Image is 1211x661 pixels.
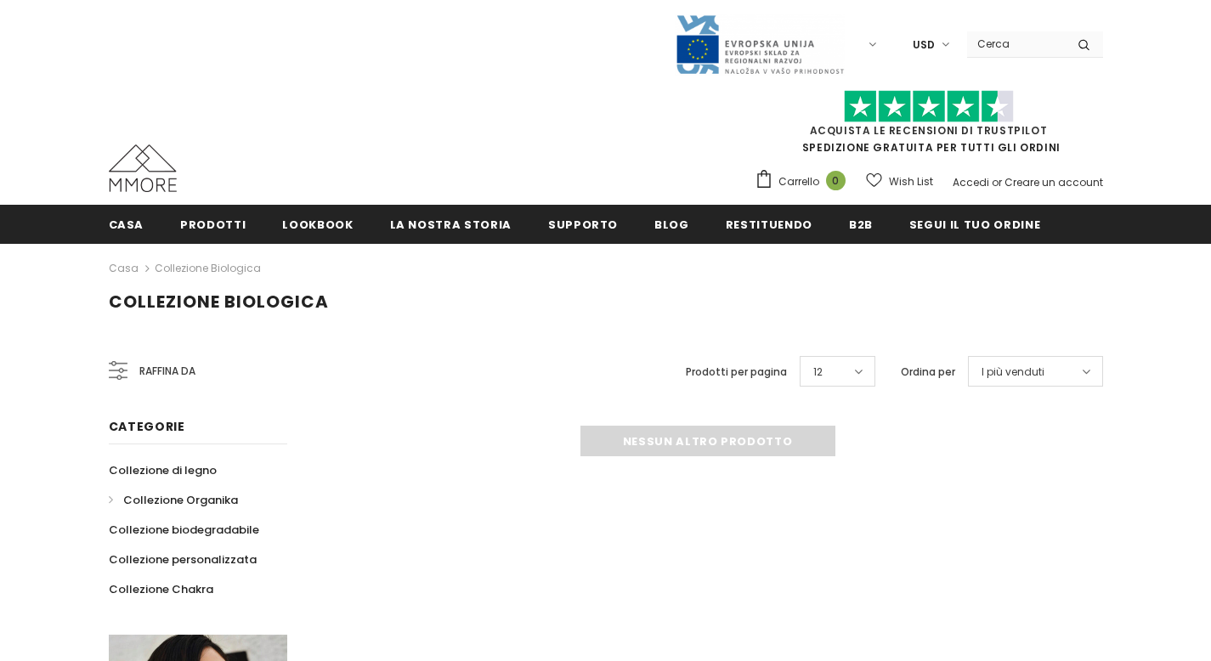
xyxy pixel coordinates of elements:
[548,217,618,233] span: supporto
[913,37,935,54] span: USD
[282,205,353,243] a: Lookbook
[180,217,246,233] span: Prodotti
[109,545,257,574] a: Collezione personalizzata
[778,173,819,190] span: Carrello
[813,364,823,381] span: 12
[1004,175,1103,189] a: Creare un account
[982,364,1044,381] span: I più venduti
[155,261,261,275] a: Collezione biologica
[826,171,846,190] span: 0
[109,522,259,538] span: Collezione biodegradabile
[849,205,873,243] a: B2B
[686,364,787,381] label: Prodotti per pagina
[109,515,259,545] a: Collezione biodegradabile
[180,205,246,243] a: Prodotti
[992,175,1002,189] span: or
[109,574,213,604] a: Collezione Chakra
[109,418,185,435] span: Categorie
[866,167,933,196] a: Wish List
[755,169,854,195] a: Carrello 0
[654,205,689,243] a: Blog
[810,123,1048,138] a: Acquista le recensioni di TrustPilot
[390,205,512,243] a: La nostra storia
[109,455,217,485] a: Collezione di legno
[109,144,177,192] img: Casi MMORE
[282,217,353,233] span: Lookbook
[755,98,1103,155] span: SPEDIZIONE GRATUITA PER TUTTI GLI ORDINI
[726,217,812,233] span: Restituendo
[909,205,1040,243] a: Segui il tuo ordine
[654,217,689,233] span: Blog
[109,290,329,314] span: Collezione biologica
[109,551,257,568] span: Collezione personalizzata
[953,175,989,189] a: Accedi
[726,205,812,243] a: Restituendo
[390,217,512,233] span: La nostra storia
[849,217,873,233] span: B2B
[909,217,1040,233] span: Segui il tuo ordine
[675,14,845,76] img: Javni Razpis
[109,581,213,597] span: Collezione Chakra
[109,258,139,279] a: Casa
[901,364,955,381] label: Ordina per
[967,31,1065,56] input: Search Site
[675,37,845,51] a: Javni Razpis
[139,362,195,381] span: Raffina da
[109,205,144,243] a: Casa
[548,205,618,243] a: supporto
[109,462,217,478] span: Collezione di legno
[109,485,238,515] a: Collezione Organika
[889,173,933,190] span: Wish List
[123,492,238,508] span: Collezione Organika
[844,90,1014,123] img: Fidati di Pilot Stars
[109,217,144,233] span: Casa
